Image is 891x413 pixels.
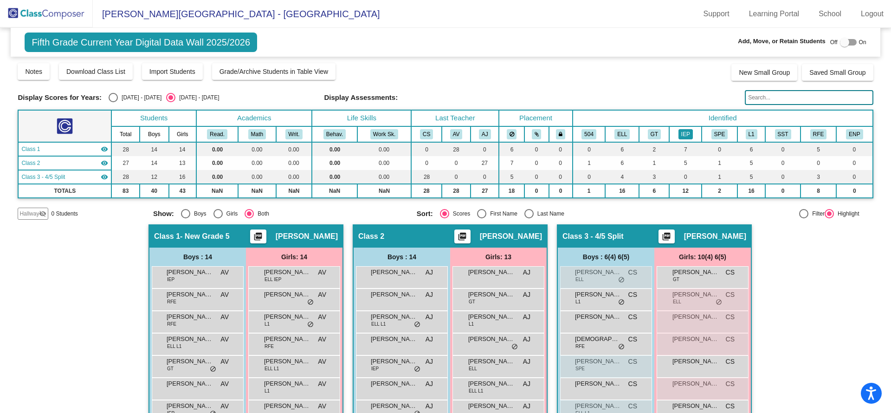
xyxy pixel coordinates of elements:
[223,210,238,218] div: Girls
[238,156,276,170] td: 0.00
[101,159,108,167] mat-icon: visibility
[167,276,174,283] span: IEP
[18,156,111,170] td: Ana Johnson - No Class Name
[471,142,499,156] td: 0
[486,210,517,218] div: First Name
[318,379,326,389] span: AV
[830,38,838,46] span: Off
[575,268,621,277] span: [PERSON_NAME]
[411,184,441,198] td: 28
[659,229,675,243] button: Print Students Details
[21,145,40,153] span: Class 1
[371,290,417,299] span: [PERSON_NAME]
[524,184,549,198] td: 0
[523,357,530,367] span: AJ
[669,126,702,142] th: Individualized Education Plan-Resource (or speech AND Resource)
[468,312,515,321] span: [PERSON_NAME]
[534,210,564,218] div: Last Name
[499,156,524,170] td: 7
[468,268,515,277] span: [PERSON_NAME]
[558,248,654,266] div: Boys : 6(4) 6(5)
[711,129,728,139] button: SPE
[669,142,702,156] td: 7
[573,170,606,184] td: 0
[605,126,639,142] th: English Language Learner
[101,173,108,181] mat-icon: visibility
[265,343,274,350] span: RFE
[285,129,302,139] button: Writ.
[276,142,312,156] td: 0.00
[765,156,801,170] td: 0
[18,63,50,80] button: Notes
[21,159,40,167] span: Class 2
[276,156,312,170] td: 0.00
[731,64,797,81] button: New Small Group
[167,379,213,388] span: [PERSON_NAME]
[196,184,238,198] td: NaN
[808,210,825,218] div: Filter
[628,312,637,322] span: CS
[212,63,336,80] button: Grade/Archive Students in Table View
[575,357,621,366] span: [PERSON_NAME]
[678,129,693,139] button: IEP
[639,170,669,184] td: 3
[836,170,872,184] td: 0
[357,142,412,156] td: 0.00
[111,170,140,184] td: 28
[549,126,573,142] th: Keep with teacher
[210,366,216,373] span: do_not_disturb_alt
[175,93,219,102] div: [DATE] - [DATE]
[220,379,229,389] span: AV
[167,365,174,372] span: GT
[471,126,499,142] th: Ana Johnson
[524,156,549,170] td: 0
[220,268,229,277] span: AV
[702,170,737,184] td: 1
[449,210,470,218] div: Scores
[499,170,524,184] td: 5
[142,63,203,80] button: Import Students
[737,170,765,184] td: 5
[357,184,412,198] td: NaN
[411,156,441,170] td: 0
[573,156,606,170] td: 1
[318,334,326,344] span: AV
[19,210,39,218] span: Hallway
[628,334,637,344] span: CS
[673,276,679,283] span: GT
[702,142,737,156] td: 0
[276,232,338,241] span: [PERSON_NAME]
[51,210,77,218] span: 0 Students
[549,142,573,156] td: 0
[196,142,238,156] td: 0.00
[417,209,673,218] mat-radio-group: Select an option
[265,321,270,328] span: L1
[371,321,386,328] span: ELL L1
[605,156,639,170] td: 6
[801,126,836,142] th: Reclassified Fluent English Proficient
[549,170,573,184] td: 0
[118,93,161,102] div: [DATE] - [DATE]
[149,248,246,266] div: Boys : 14
[765,170,801,184] td: 0
[450,129,463,139] button: AV
[639,184,669,198] td: 6
[167,312,213,321] span: [PERSON_NAME] Angeles [PERSON_NAME]
[742,7,807,21] a: Learning Portal
[324,93,398,102] span: Display Assessments:
[318,357,326,367] span: AV
[573,142,606,156] td: 0
[846,129,863,139] button: ENP
[167,321,176,328] span: RFE
[220,290,229,300] span: AV
[702,184,737,198] td: 2
[575,290,621,299] span: [PERSON_NAME]
[672,268,719,277] span: [PERSON_NAME]
[575,334,621,344] span: [DEMOGRAPHIC_DATA][PERSON_NAME]
[737,126,765,142] th: Level 1 Filled Out
[442,142,471,156] td: 28
[154,232,180,241] span: Class 1
[811,7,849,21] a: School
[111,142,140,156] td: 28
[834,210,859,218] div: Highlight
